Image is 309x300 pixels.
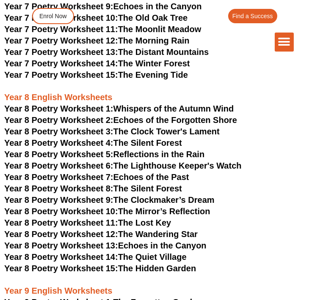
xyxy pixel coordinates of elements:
[4,172,189,182] a: Year 8 Poetry Worksheet 7:Echoes of the Past
[4,115,113,125] span: Year 8 Poetry Worksheet 2:
[4,59,190,68] a: Year 7 Poetry Worksheet 14:The Winter Forest
[4,252,187,262] a: Year 8 Poetry Worksheet 14:The Quiet Village
[4,218,171,227] a: Year 8 Poetry Worksheet 11:The Lost Key
[4,264,196,273] a: Year 8 Poetry Worksheet 15:The Hidden Garden
[4,172,113,182] span: Year 8 Poetry Worksheet 7:
[4,195,215,205] a: Year 8 Poetry Worksheet 9:The Clockmaker’s Dream
[4,127,113,136] span: Year 8 Poetry Worksheet 3:
[4,184,113,193] span: Year 8 Poetry Worksheet 8:
[4,264,118,273] span: Year 8 Poetry Worksheet 15:
[4,70,188,79] a: Year 7 Poetry Worksheet 15:The Evening Tide
[4,195,113,205] span: Year 8 Poetry Worksheet 9:
[4,218,118,227] span: Year 8 Poetry Worksheet 11:
[4,241,207,250] a: Year 8 Poetry Worksheet 13:Echoes in the Canyon
[4,184,182,193] a: Year 8 Poetry Worksheet 8:The Silent Forest
[4,104,234,113] a: Year 8 Poetry Worksheet 1:Whispers of the Autumn Wind
[228,9,277,23] a: Find a Success
[4,138,113,147] span: Year 8 Poetry Worksheet 4:
[32,8,74,24] a: Enrol Now
[4,229,118,239] span: Year 8 Poetry Worksheet 12:
[4,229,198,239] a: Year 8 Poetry Worksheet 12:The Wandering Star
[4,161,241,170] a: Year 8 Poetry Worksheet 6:The Lighthouse Keeper's Watch
[4,150,113,159] span: Year 8 Poetry Worksheet 5:
[39,13,67,19] span: Enrol Now
[4,115,237,125] a: Year 8 Poetry Worksheet 2:Echoes of the Forgotten Shore
[4,274,305,296] h3: Year 9 English Worksheets
[4,104,113,113] span: Year 8 Poetry Worksheet 1:
[232,13,273,19] span: Find a Success
[275,33,294,52] div: Menu Toggle
[4,70,118,79] span: Year 7 Poetry Worksheet 15:
[4,150,204,159] a: Year 8 Poetry Worksheet 5:Reflections in the Rain
[4,207,118,216] span: Year 8 Poetry Worksheet 10:
[4,138,182,147] a: Year 8 Poetry Worksheet 4:The Silent Forest
[4,127,220,136] a: Year 8 Poetry Worksheet 3:The Clock Tower's Lament
[4,59,118,68] span: Year 7 Poetry Worksheet 14:
[4,81,305,103] h3: Year 8 English Worksheets
[4,252,118,262] span: Year 8 Poetry Worksheet 14:
[4,207,210,216] a: Year 8 Poetry Worksheet 10:The Mirror’s Reflection
[164,205,309,300] iframe: Chat Widget
[4,161,113,170] span: Year 8 Poetry Worksheet 6:
[4,241,118,250] span: Year 8 Poetry Worksheet 13:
